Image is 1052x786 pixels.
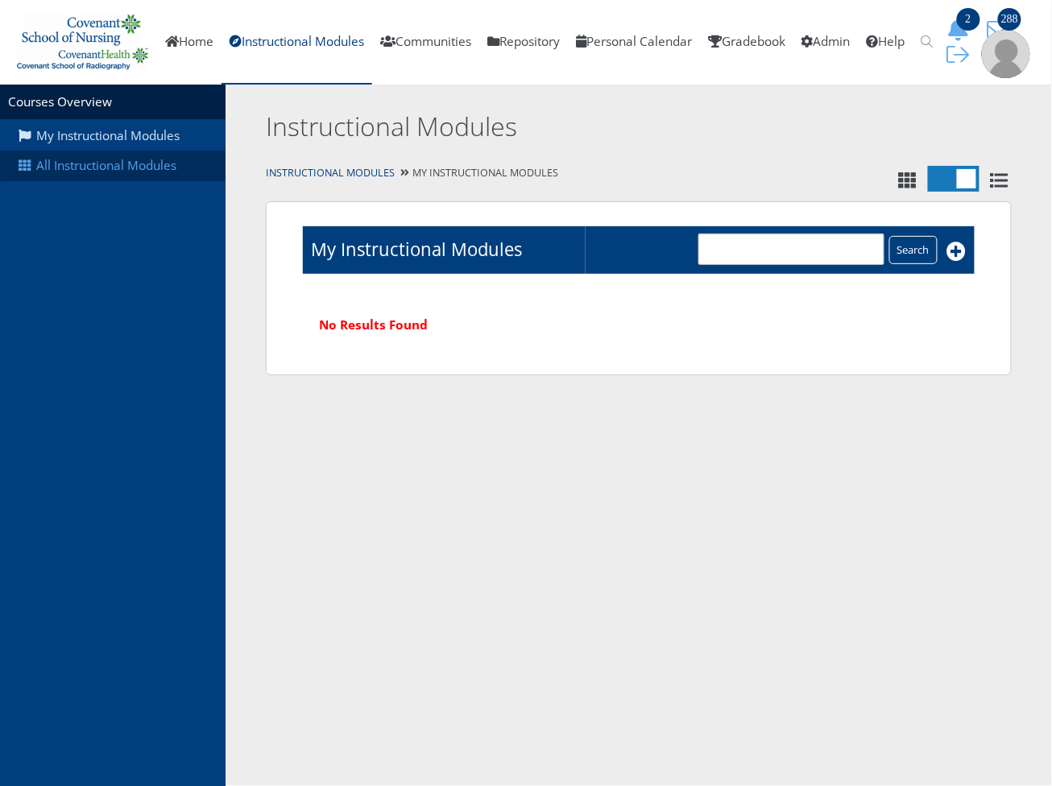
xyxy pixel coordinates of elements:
[266,109,855,145] h2: Instructional Modules
[8,93,112,110] a: Courses Overview
[947,242,967,261] i: Add New
[942,18,982,41] button: 2
[982,18,1022,41] button: 288
[896,172,920,189] i: Tile
[942,20,982,37] a: 2
[266,166,395,180] a: Instructional Modules
[311,237,522,262] h1: My Instructional Modules
[982,30,1030,78] img: user-profile-default-picture.png
[303,300,975,350] div: No Results Found
[988,172,1012,189] i: List
[982,20,1022,37] a: 288
[998,8,1021,31] span: 288
[226,162,1052,185] div: My Instructional Modules
[957,8,980,31] span: 2
[889,236,938,264] input: Search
